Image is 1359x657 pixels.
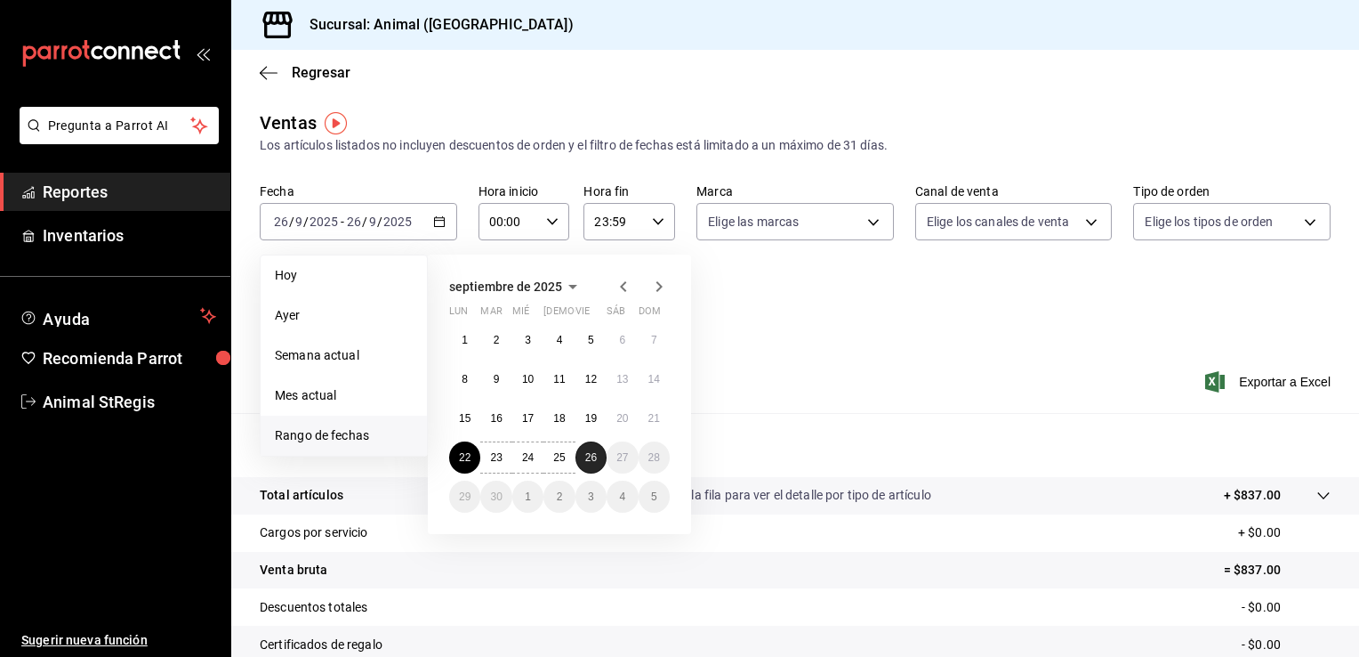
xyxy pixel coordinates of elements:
[341,215,344,229] span: -
[449,402,480,434] button: 15 de septiembre de 2025
[708,213,799,231] span: Elige las marcas
[553,412,565,425] abbr: 18 de septiembre de 2025
[575,363,607,395] button: 12 de septiembre de 2025
[1242,636,1331,654] p: - $0.00
[273,215,289,229] input: --
[43,305,193,327] span: Ayuda
[512,324,543,356] button: 3 de septiembre de 2025
[543,402,575,434] button: 18 de septiembre de 2025
[588,334,594,346] abbr: 5 de septiembre de 2025
[309,215,339,229] input: ----
[490,491,502,503] abbr: 30 de septiembre de 2025
[260,636,382,654] p: Certificados de regalo
[583,185,675,198] label: Hora fin
[616,412,628,425] abbr: 20 de septiembre de 2025
[648,412,660,425] abbr: 21 de septiembre de 2025
[639,305,661,324] abbr: domingo
[522,451,534,464] abbr: 24 de septiembre de 2025
[639,402,670,434] button: 21 de septiembre de 2025
[480,363,511,395] button: 9 de septiembre de 2025
[651,491,657,503] abbr: 5 de octubre de 2025
[525,334,531,346] abbr: 3 de septiembre de 2025
[275,386,413,405] span: Mes actual
[575,324,607,356] button: 5 de septiembre de 2025
[260,64,350,81] button: Regresar
[639,324,670,356] button: 7 de septiembre de 2025
[260,109,317,136] div: Ventas
[915,185,1113,198] label: Canal de venta
[260,523,368,542] p: Cargos por servicio
[480,305,502,324] abbr: martes
[557,334,563,346] abbr: 4 de septiembre de 2025
[512,305,529,324] abbr: miércoles
[512,402,543,434] button: 17 de septiembre de 2025
[607,324,638,356] button: 6 de septiembre de 2025
[607,363,638,395] button: 13 de septiembre de 2025
[494,373,500,385] abbr: 9 de septiembre de 2025
[303,215,309,229] span: /
[512,442,543,474] button: 24 de septiembre de 2025
[557,491,563,503] abbr: 2 de octubre de 2025
[619,491,625,503] abbr: 4 de octubre de 2025
[575,305,590,324] abbr: viernes
[494,334,500,346] abbr: 2 de septiembre de 2025
[260,136,1331,155] div: Los artículos listados no incluyen descuentos de orden y el filtro de fechas está limitado a un m...
[12,129,219,148] a: Pregunta a Parrot AI
[449,276,583,297] button: septiembre de 2025
[289,215,294,229] span: /
[607,305,625,324] abbr: sábado
[382,215,413,229] input: ----
[449,305,468,324] abbr: lunes
[462,373,468,385] abbr: 8 de septiembre de 2025
[588,491,594,503] abbr: 3 de octubre de 2025
[43,390,216,414] span: Animal StRegis
[1224,486,1281,505] p: + $837.00
[927,213,1069,231] span: Elige los canales de venta
[459,451,470,464] abbr: 22 de septiembre de 2025
[325,112,347,134] img: Tooltip marker
[480,324,511,356] button: 2 de septiembre de 2025
[512,481,543,513] button: 1 de octubre de 2025
[275,346,413,365] span: Semana actual
[449,442,480,474] button: 22 de septiembre de 2025
[295,14,574,36] h3: Sucursal: Animal ([GEOGRAPHIC_DATA])
[260,185,457,198] label: Fecha
[449,324,480,356] button: 1 de septiembre de 2025
[480,442,511,474] button: 23 de septiembre de 2025
[260,486,343,505] p: Total artículos
[553,373,565,385] abbr: 11 de septiembre de 2025
[43,346,216,370] span: Recomienda Parrot
[512,363,543,395] button: 10 de septiembre de 2025
[275,306,413,325] span: Ayer
[1209,371,1331,393] button: Exportar a Excel
[294,215,303,229] input: --
[543,324,575,356] button: 4 de septiembre de 2025
[585,451,597,464] abbr: 26 de septiembre de 2025
[292,64,350,81] span: Regresar
[478,185,570,198] label: Hora inicio
[449,481,480,513] button: 29 de septiembre de 2025
[651,334,657,346] abbr: 7 de septiembre de 2025
[575,481,607,513] button: 3 de octubre de 2025
[607,442,638,474] button: 27 de septiembre de 2025
[490,412,502,425] abbr: 16 de septiembre de 2025
[48,117,191,135] span: Pregunta a Parrot AI
[648,373,660,385] abbr: 14 de septiembre de 2025
[607,402,638,434] button: 20 de septiembre de 2025
[616,373,628,385] abbr: 13 de septiembre de 2025
[543,481,575,513] button: 2 de octubre de 2025
[522,373,534,385] abbr: 10 de septiembre de 2025
[260,434,1331,456] p: Resumen
[607,481,638,513] button: 4 de octubre de 2025
[20,107,219,144] button: Pregunta a Parrot AI
[525,491,531,503] abbr: 1 de octubre de 2025
[196,46,210,61] button: open_drawer_menu
[543,363,575,395] button: 11 de septiembre de 2025
[585,412,597,425] abbr: 19 de septiembre de 2025
[377,215,382,229] span: /
[459,491,470,503] abbr: 29 de septiembre de 2025
[1224,561,1331,580] p: = $837.00
[1145,213,1273,231] span: Elige los tipos de orden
